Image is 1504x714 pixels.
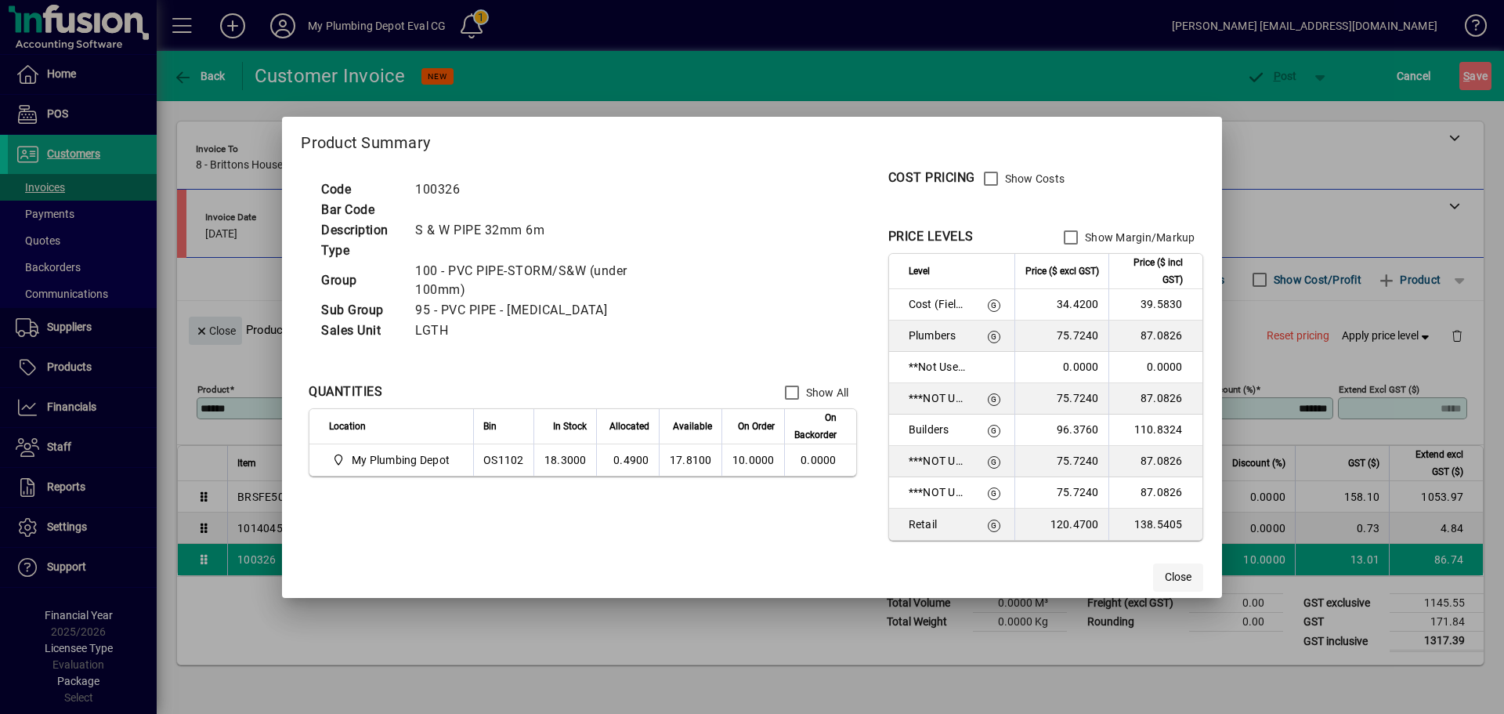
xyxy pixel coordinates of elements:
[533,444,596,476] td: 18.3000
[909,263,930,280] span: Level
[407,261,692,300] td: 100 - PVC PIPE-STORM/S&W (under 100mm)
[407,179,692,200] td: 100326
[313,300,407,321] td: Sub Group
[738,418,775,435] span: On Order
[407,220,692,241] td: S & W PIPE 32mm 6m
[282,117,1221,162] h2: Product Summary
[1108,383,1202,415] td: 87.0826
[407,321,692,341] td: LGTH
[609,418,649,435] span: Allocated
[329,418,366,435] span: Location
[1014,383,1108,415] td: 75.7240
[473,444,533,476] td: OS1102
[1014,415,1108,446] td: 96.3760
[596,444,659,476] td: 0.4900
[673,418,712,435] span: Available
[1108,509,1202,540] td: 138.5405
[313,241,407,261] td: Type
[1108,446,1202,477] td: 87.0826
[794,409,837,444] span: On Backorder
[909,422,966,437] span: Builders
[329,451,456,469] span: My Plumbing Depot
[313,321,407,341] td: Sales Unit
[888,227,974,246] div: PRICE LEVELS
[1165,569,1191,585] span: Close
[407,300,692,321] td: 95 - PVC PIPE - [MEDICAL_DATA]
[1153,564,1203,592] button: Close
[1082,230,1195,245] label: Show Margin/Markup
[1014,509,1108,540] td: 120.4700
[1014,289,1108,321] td: 34.4200
[313,261,407,300] td: Group
[888,169,975,187] div: COST PRICING
[352,452,450,468] span: My Plumbing Depot
[1108,289,1202,321] td: 39.5830
[553,418,587,435] span: In Stock
[803,385,849,400] label: Show All
[313,220,407,241] td: Description
[1108,352,1202,383] td: 0.0000
[309,382,382,401] div: QUANTITIES
[909,296,966,312] span: Cost (Fielding)
[313,200,407,220] td: Bar Code
[1108,415,1202,446] td: 110.8324
[784,444,856,476] td: 0.0000
[1108,477,1202,509] td: 87.0826
[909,516,966,532] span: Retail
[1014,446,1108,477] td: 75.7240
[909,328,966,343] span: Plumbers
[1014,352,1108,383] td: 0.0000
[1014,477,1108,509] td: 75.7240
[1108,321,1202,352] td: 87.0826
[1025,263,1099,280] span: Price ($ excl GST)
[1119,254,1183,288] span: Price ($ incl GST)
[1002,171,1065,187] label: Show Costs
[1014,321,1108,352] td: 75.7240
[313,179,407,200] td: Code
[483,418,497,435] span: Bin
[732,454,775,466] span: 10.0000
[659,444,721,476] td: 17.8100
